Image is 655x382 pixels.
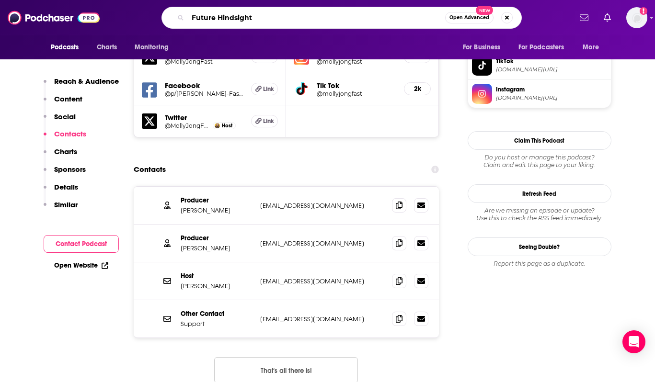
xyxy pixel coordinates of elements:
[496,85,607,94] span: Instagram
[181,234,253,242] p: Producer
[476,6,493,15] span: New
[496,66,607,73] span: tiktok.com/@mollyjongfast
[468,184,611,203] button: Refresh Feed
[626,7,647,28] span: Logged in as ASabine
[576,10,592,26] a: Show notifications dropdown
[260,202,385,210] p: [EMAIL_ADDRESS][DOMAIN_NAME]
[468,237,611,256] a: Seeing Double?
[54,94,82,103] p: Content
[165,58,244,65] a: @MollyJongFast
[181,244,253,252] p: [PERSON_NAME]
[496,57,607,66] span: TikTok
[44,182,78,200] button: Details
[44,129,86,147] button: Contacts
[317,90,396,97] a: @mollyjongfast
[512,38,578,56] button: open menu
[135,41,169,54] span: Monitoring
[468,260,611,268] div: Report this page as a duplicate.
[44,200,78,218] button: Similar
[456,38,513,56] button: open menu
[576,38,611,56] button: open menu
[161,7,522,29] div: Search podcasts, credits, & more...
[8,9,100,27] img: Podchaser - Follow, Share and Rate Podcasts
[251,83,278,95] a: Link
[181,206,253,214] p: [PERSON_NAME]
[181,310,253,318] p: Other Contact
[44,147,77,165] button: Charts
[97,41,117,54] span: Charts
[640,7,647,15] svg: Add a profile image
[468,154,611,169] div: Claim and edit this page to your liking.
[518,41,564,54] span: For Podcasters
[251,115,278,127] a: Link
[215,123,220,128] img: Molly Jong-Fast
[317,58,396,65] a: @mollyjongfast
[165,81,244,90] h5: Facebook
[181,320,253,328] p: Support
[54,112,76,121] p: Social
[263,117,274,125] span: Link
[44,235,119,253] button: Contact Podcast
[622,330,645,353] div: Open Intercom Messenger
[449,15,489,20] span: Open Advanced
[165,90,244,97] a: @p/[PERSON_NAME]-Fast-100057844489635
[134,160,166,179] h2: Contacts
[44,112,76,130] button: Social
[44,77,119,94] button: Reach & Audience
[600,10,615,26] a: Show notifications dropdown
[51,41,79,54] span: Podcasts
[260,277,385,285] p: [EMAIL_ADDRESS][DOMAIN_NAME]
[91,38,123,56] a: Charts
[626,7,647,28] img: User Profile
[472,56,607,76] a: TikTok[DOMAIN_NAME][URL]
[54,165,86,174] p: Sponsors
[165,113,244,122] h5: Twitter
[412,85,423,93] h5: 2k
[165,122,211,129] a: @MollyJongFast
[54,182,78,191] p: Details
[44,38,92,56] button: open menu
[468,154,611,161] span: Do you host or manage this podcast?
[463,41,501,54] span: For Business
[54,200,78,209] p: Similar
[44,94,82,112] button: Content
[472,84,607,104] a: Instagram[DOMAIN_NAME][URL]
[44,165,86,182] button: Sponsors
[54,129,86,138] p: Contacts
[260,239,385,247] p: [EMAIL_ADDRESS][DOMAIN_NAME]
[54,261,108,270] a: Open Website
[445,12,494,23] button: Open AdvancedNew
[468,207,611,222] div: Are we missing an episode or update? Use this to check the RSS feed immediately.
[222,123,232,129] span: Host
[188,10,445,25] input: Search podcasts, credits, & more...
[54,77,119,86] p: Reach & Audience
[54,147,77,156] p: Charts
[263,85,274,93] span: Link
[317,81,396,90] h5: Tik Tok
[260,315,385,323] p: [EMAIL_ADDRESS][DOMAIN_NAME]
[128,38,181,56] button: open menu
[181,196,253,204] p: Producer
[496,94,607,101] span: instagram.com/mollyjongfast
[583,41,599,54] span: More
[181,272,253,280] p: Host
[626,7,647,28] button: Show profile menu
[181,282,253,290] p: [PERSON_NAME]
[468,131,611,150] button: Claim This Podcast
